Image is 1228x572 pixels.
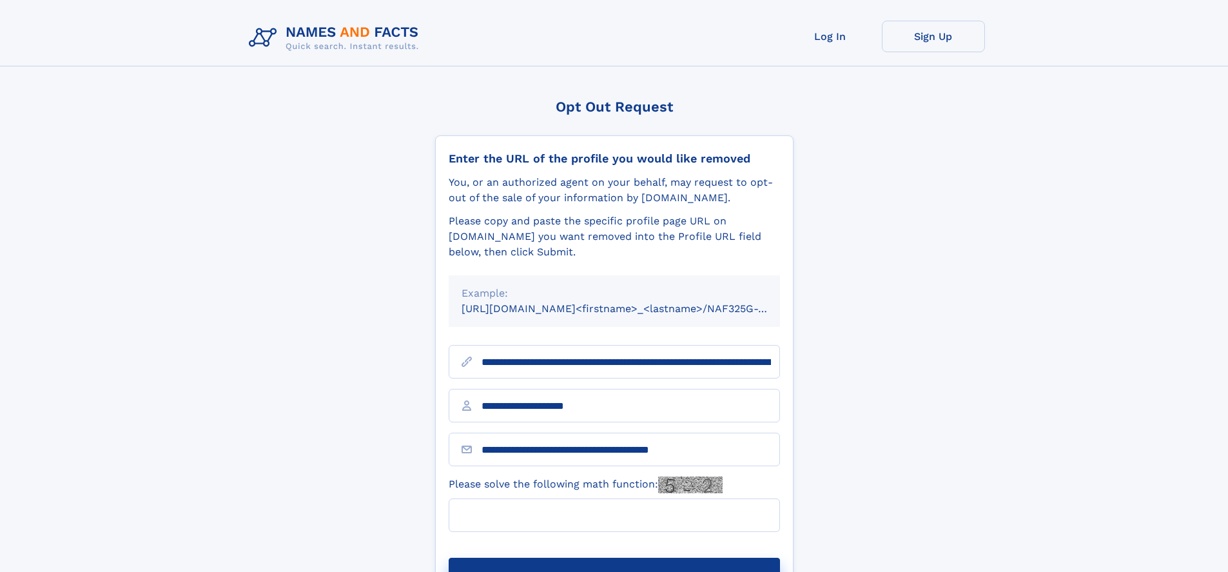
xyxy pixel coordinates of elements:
div: You, or an authorized agent on your behalf, may request to opt-out of the sale of your informatio... [449,175,780,206]
a: Log In [779,21,882,52]
a: Sign Up [882,21,985,52]
div: Enter the URL of the profile you would like removed [449,152,780,166]
img: Logo Names and Facts [244,21,429,55]
div: Please copy and paste the specific profile page URL on [DOMAIN_NAME] you want removed into the Pr... [449,213,780,260]
div: Opt Out Request [435,99,794,115]
div: Example: [462,286,767,301]
small: [URL][DOMAIN_NAME]<firstname>_<lastname>/NAF325G-xxxxxxxx [462,302,804,315]
label: Please solve the following math function: [449,477,723,493]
